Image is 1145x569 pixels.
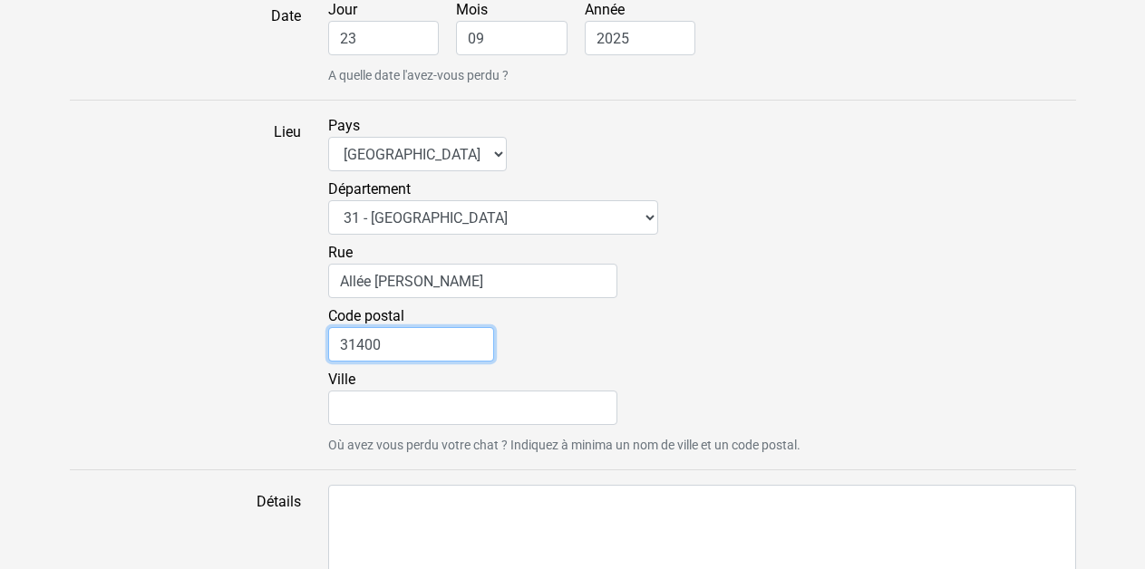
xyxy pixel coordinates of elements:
label: Lieu [56,115,315,455]
input: Année [585,21,696,55]
label: Pays [328,115,507,171]
input: Jour [328,21,440,55]
input: Code postal [328,327,494,362]
label: Département [328,178,658,235]
input: Ville [328,391,617,425]
small: A quelle date l'avez-vous perdu ? [328,66,1076,85]
input: Rue [328,264,617,298]
small: Où avez vous perdu votre chat ? Indiquez à minima un nom de ville et un code postal. [328,436,1076,455]
select: Pays [328,137,507,171]
input: Mois [456,21,568,55]
label: Rue [328,242,617,298]
label: Code postal [328,305,494,362]
select: Département [328,200,658,235]
label: Ville [328,369,617,425]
